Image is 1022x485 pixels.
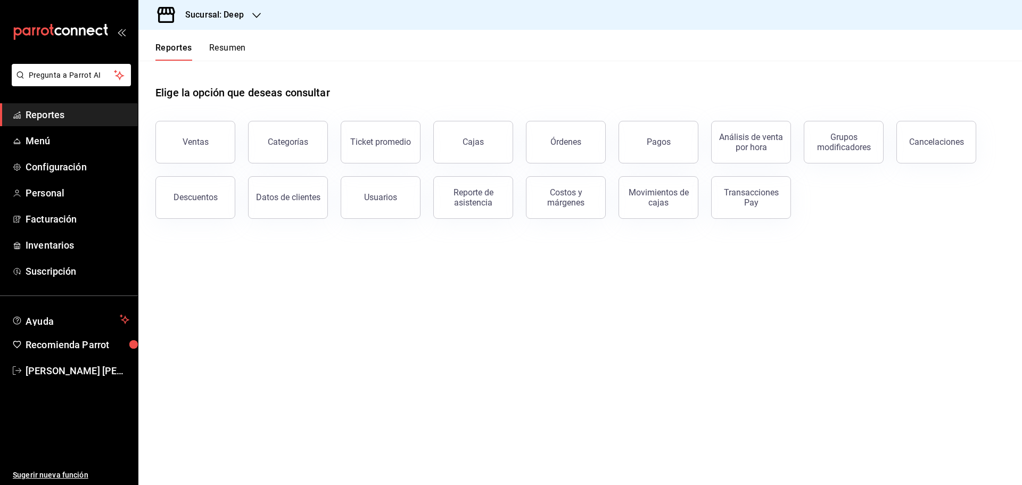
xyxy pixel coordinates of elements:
button: Ventas [155,121,235,163]
a: Pregunta a Parrot AI [7,77,131,88]
span: Suscripción [26,264,129,278]
h3: Sucursal: Deep [177,9,244,21]
button: Pagos [619,121,698,163]
button: Reporte de asistencia [433,176,513,219]
button: Grupos modificadores [804,121,884,163]
span: Menú [26,134,129,148]
button: Pregunta a Parrot AI [12,64,131,86]
button: Usuarios [341,176,421,219]
span: Ayuda [26,313,116,326]
div: Pagos [647,137,671,147]
button: Descuentos [155,176,235,219]
h1: Elige la opción que deseas consultar [155,85,330,101]
button: Cancelaciones [896,121,976,163]
div: navigation tabs [155,43,246,61]
button: Categorías [248,121,328,163]
span: Sugerir nueva función [13,470,129,481]
div: Grupos modificadores [811,132,877,152]
div: Análisis de venta por hora [718,132,784,152]
div: Reporte de asistencia [440,187,506,208]
span: Facturación [26,212,129,226]
button: Ticket promedio [341,121,421,163]
div: Descuentos [174,192,218,202]
button: Transacciones Pay [711,176,791,219]
div: Ventas [183,137,209,147]
div: Cajas [463,136,484,149]
span: Inventarios [26,238,129,252]
div: Ticket promedio [350,137,411,147]
button: Datos de clientes [248,176,328,219]
button: Resumen [209,43,246,61]
div: Cancelaciones [909,137,964,147]
button: Reportes [155,43,192,61]
div: Transacciones Pay [718,187,784,208]
button: Movimientos de cajas [619,176,698,219]
button: Análisis de venta por hora [711,121,791,163]
span: Reportes [26,108,129,122]
div: Usuarios [364,192,397,202]
span: Recomienda Parrot [26,338,129,352]
div: Órdenes [550,137,581,147]
span: Configuración [26,160,129,174]
button: Costos y márgenes [526,176,606,219]
div: Movimientos de cajas [625,187,691,208]
div: Datos de clientes [256,192,320,202]
span: Pregunta a Parrot AI [29,70,114,81]
div: Costos y márgenes [533,187,599,208]
span: [PERSON_NAME] [PERSON_NAME] [26,364,129,378]
span: Personal [26,186,129,200]
a: Cajas [433,121,513,163]
button: Órdenes [526,121,606,163]
button: open_drawer_menu [117,28,126,36]
div: Categorías [268,137,308,147]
